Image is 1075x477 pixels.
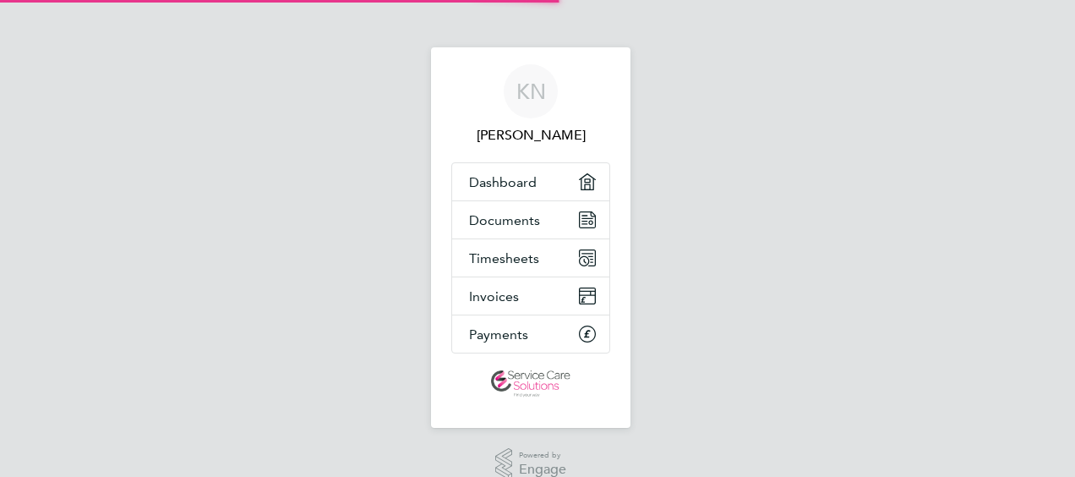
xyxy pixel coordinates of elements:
[431,47,630,428] nav: Main navigation
[452,315,609,353] a: Payments
[451,125,610,145] span: Kelechi Nwigwe
[491,370,570,397] img: servicecare-logo-retina.png
[519,448,566,463] span: Powered by
[452,163,609,200] a: Dashboard
[451,64,610,145] a: KN[PERSON_NAME]
[469,174,537,190] span: Dashboard
[452,201,609,238] a: Documents
[469,250,539,266] span: Timesheets
[519,463,566,477] span: Engage
[452,239,609,277] a: Timesheets
[469,326,528,343] span: Payments
[469,288,519,304] span: Invoices
[469,212,540,228] span: Documents
[451,370,610,397] a: Go to home page
[516,80,546,102] span: KN
[452,277,609,315] a: Invoices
